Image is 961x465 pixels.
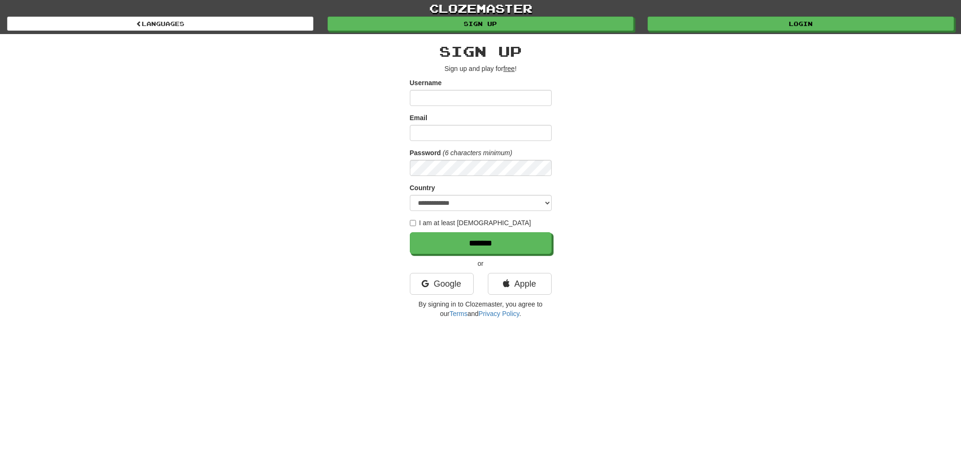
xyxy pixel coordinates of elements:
label: I am at least [DEMOGRAPHIC_DATA] [410,218,531,228]
h2: Sign up [410,44,552,59]
p: By signing in to Clozemaster, you agree to our and . [410,299,552,318]
label: Country [410,183,435,193]
a: Apple [488,273,552,295]
label: Username [410,78,442,88]
a: Sign up [328,17,634,31]
a: Terms [450,310,468,317]
a: Google [410,273,474,295]
label: Password [410,148,441,158]
u: free [503,65,515,72]
a: Login [648,17,954,31]
a: Languages [7,17,313,31]
input: I am at least [DEMOGRAPHIC_DATA] [410,220,416,226]
label: Email [410,113,427,123]
p: Sign up and play for ! [410,64,552,73]
em: (6 characters minimum) [443,149,512,157]
a: Privacy Policy [478,310,519,317]
p: or [410,259,552,268]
